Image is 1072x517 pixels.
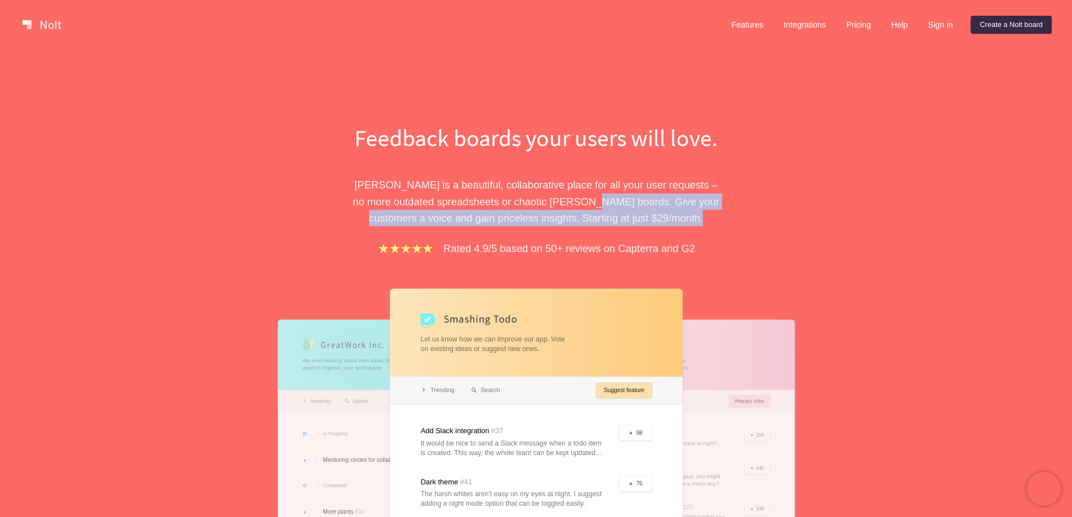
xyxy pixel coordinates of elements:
[774,16,835,34] a: Integrations
[342,177,730,226] p: [PERSON_NAME] is a beautiful, collaborative place for all your user requests – no more outdated s...
[443,240,695,257] p: Rated 4.9/5 based on 50+ reviews on Capterra and G2
[377,242,434,255] img: stars.b067e34983.png
[882,16,917,34] a: Help
[342,122,730,154] h1: Feedback boards your users will love.
[837,16,880,34] a: Pricing
[1027,472,1061,506] iframe: Chatra live chat
[723,16,773,34] a: Features
[919,16,962,34] a: Sign in
[971,16,1052,34] a: Create a Nolt board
